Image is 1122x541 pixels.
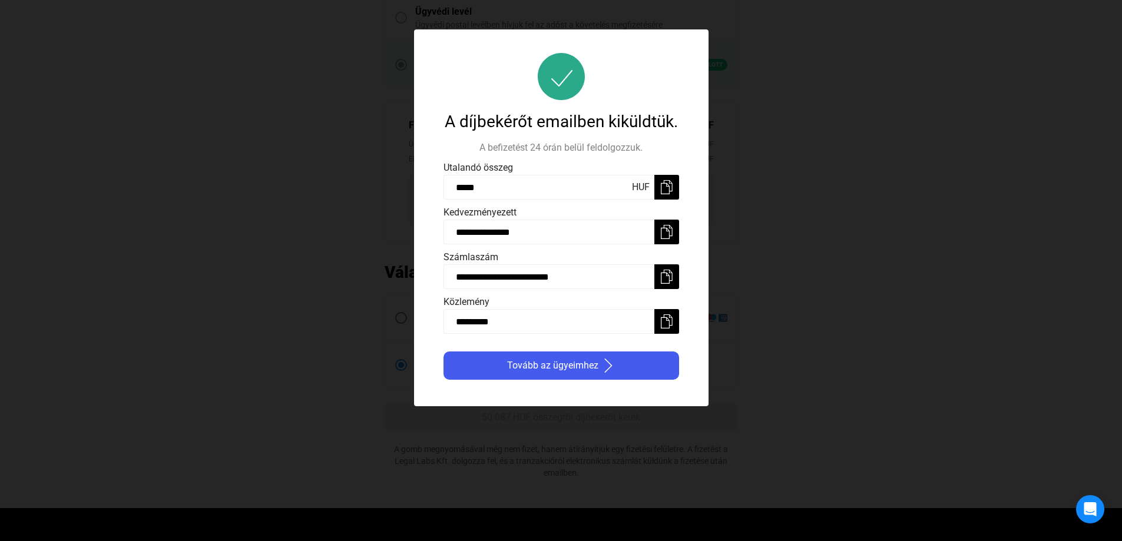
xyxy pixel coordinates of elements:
div: A díjbekérőt emailben kiküldtük. [443,112,679,132]
span: Közlemény [443,296,489,307]
span: Utalandó összeg [443,162,513,173]
span: Tovább az ügyeimhez [507,359,598,373]
img: copy-white.svg [660,270,674,284]
img: success-icon [538,53,585,100]
span: Számlaszám [443,251,498,263]
span: Kedvezményezett [443,207,517,218]
div: A befizetést 24 órán belül feldolgozzuk. [443,141,679,155]
img: copy-white.svg [660,225,674,239]
img: copy-white.svg [660,180,674,194]
img: arrow-right-white [601,359,615,373]
img: copy-white.svg [660,314,674,328]
button: Tovább az ügyeimhezarrow-right-white [443,351,679,380]
div: Open Intercom Messenger [1076,495,1104,523]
